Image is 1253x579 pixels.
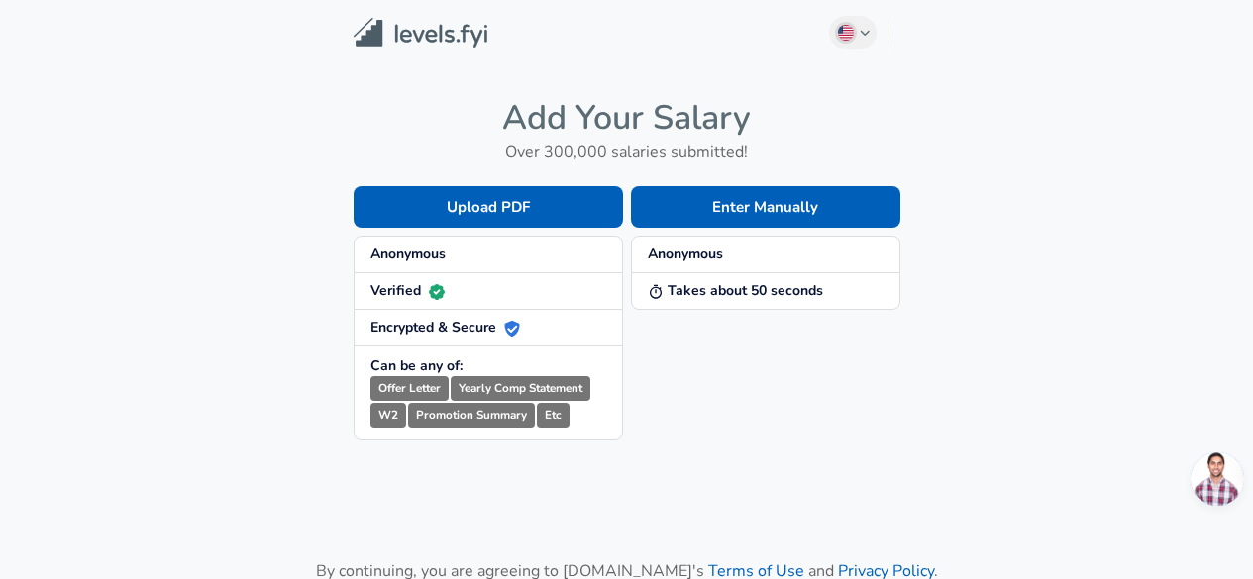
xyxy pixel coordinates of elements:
[354,139,900,166] h6: Over 300,000 salaries submitted!
[370,376,449,401] small: Offer Letter
[451,376,590,401] small: Yearly Comp Statement
[370,403,406,428] small: W2
[354,18,487,48] img: Levels.fyi
[1191,452,1244,506] div: Open chat
[648,244,723,263] strong: Anonymous
[354,97,900,139] h4: Add Your Salary
[648,281,823,300] strong: Takes about 50 seconds
[631,186,900,228] button: Enter Manually
[370,244,446,263] strong: Anonymous
[354,186,623,228] button: Upload PDF
[408,403,535,428] small: Promotion Summary
[370,356,463,375] strong: Can be any of:
[370,281,445,300] strong: Verified
[838,25,854,41] img: English (US)
[829,16,877,49] button: English (US)
[370,318,520,337] strong: Encrypted & Secure
[537,403,570,428] small: Etc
